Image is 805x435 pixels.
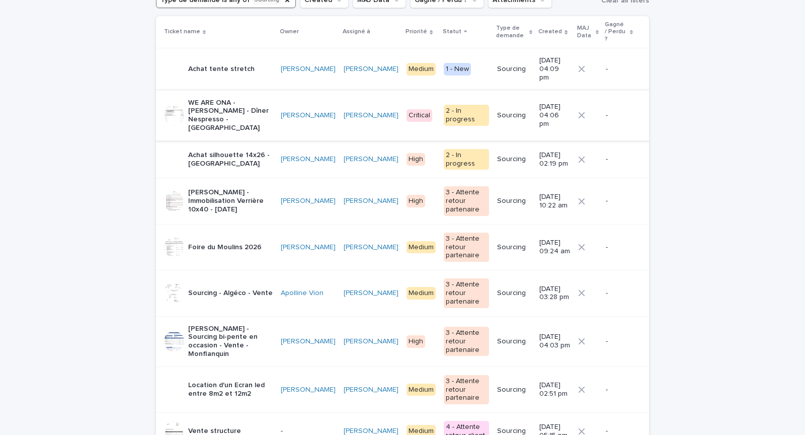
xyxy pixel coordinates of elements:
[444,105,489,126] div: 2 - In progress
[606,155,633,164] p: -
[539,333,570,350] p: [DATE] 04:03 pm
[156,316,649,367] tr: [PERSON_NAME] - Sourcing bi-pente en occasion - Vente - Monflanquin[PERSON_NAME] [PERSON_NAME] Hi...
[606,111,633,120] p: -
[407,109,432,122] div: Critical
[497,243,532,252] p: Sourcing
[444,375,489,404] div: 3 - Attente retour partenaire
[606,243,633,252] p: -
[606,65,633,74] p: -
[188,243,262,252] p: Foire du Moulins 2026
[156,140,649,178] tr: Achat silhouette 14x26 - [GEOGRAPHIC_DATA][PERSON_NAME] [PERSON_NAME] High2 - In progressSourcing...
[406,26,427,37] p: Priorité
[344,386,398,394] a: [PERSON_NAME]
[281,111,336,120] a: [PERSON_NAME]
[281,386,336,394] a: [PERSON_NAME]
[606,197,633,205] p: -
[539,151,570,168] p: [DATE] 02:19 pm
[407,287,436,300] div: Medium
[497,65,532,74] p: Sourcing
[344,337,398,346] a: [PERSON_NAME]
[539,239,570,256] p: [DATE] 09:24 am
[281,337,336,346] a: [PERSON_NAME]
[407,335,425,348] div: High
[344,111,398,120] a: [PERSON_NAME]
[539,381,570,398] p: [DATE] 02:51 pm
[539,285,570,302] p: [DATE] 03:28 pm
[344,289,398,298] a: [PERSON_NAME]
[444,278,489,308] div: 3 - Attente retour partenaire
[407,241,436,254] div: Medium
[188,289,273,298] p: Sourcing - Algéco - Vente
[444,63,471,76] div: 1 - New
[281,155,336,164] a: [PERSON_NAME]
[407,63,436,76] div: Medium
[606,289,633,298] p: -
[444,233,489,262] div: 3 - Attente retour partenaire
[497,197,532,205] p: Sourcing
[444,327,489,356] div: 3 - Attente retour partenaire
[156,90,649,140] tr: WE ARE ONA - [PERSON_NAME] - Dîner Nespresso - [GEOGRAPHIC_DATA][PERSON_NAME] [PERSON_NAME] Criti...
[539,103,570,128] p: [DATE] 04:06 pm
[497,386,532,394] p: Sourcing
[344,197,398,205] a: [PERSON_NAME]
[577,23,593,41] p: MAJ Data
[539,193,570,210] p: [DATE] 10:22 am
[606,337,633,346] p: -
[444,186,489,215] div: 3 - Attente retour partenaire
[156,178,649,224] tr: [PERSON_NAME] - Immobilisation Verrière 10x40 - [DATE][PERSON_NAME] [PERSON_NAME] High3 - Attente...
[188,325,273,358] p: [PERSON_NAME] - Sourcing bi-pente en occasion - Vente - Monflanquin
[407,153,425,166] div: High
[344,155,398,164] a: [PERSON_NAME]
[605,19,627,45] p: Gagné / Perdu ?
[281,243,336,252] a: [PERSON_NAME]
[188,151,273,168] p: Achat silhouette 14x26 - [GEOGRAPHIC_DATA]
[606,386,633,394] p: -
[496,23,527,41] p: Type de demande
[407,384,436,396] div: Medium
[343,26,370,37] p: Assigné à
[188,99,273,132] p: WE ARE ONA - [PERSON_NAME] - Dîner Nespresso - [GEOGRAPHIC_DATA]
[164,26,200,37] p: Ticket name
[281,289,324,298] a: Apolline Vion
[444,149,489,170] div: 2 - In progress
[156,367,649,412] tr: Location d'un Ecran led entre 8m2 et 12m2[PERSON_NAME] [PERSON_NAME] Medium3 - Attente retour par...
[156,48,649,90] tr: Achat tente stretch[PERSON_NAME] [PERSON_NAME] Medium1 - NewSourcing[DATE] 04:09 pm-
[280,26,299,37] p: Owner
[188,65,255,74] p: Achat tente stretch
[539,56,570,82] p: [DATE] 04:09 pm
[344,65,398,74] a: [PERSON_NAME]
[443,26,461,37] p: Statut
[497,111,532,120] p: Sourcing
[538,26,562,37] p: Created
[188,188,273,213] p: [PERSON_NAME] - Immobilisation Verrière 10x40 - [DATE]
[497,155,532,164] p: Sourcing
[156,224,649,270] tr: Foire du Moulins 2026[PERSON_NAME] [PERSON_NAME] Medium3 - Attente retour partenaireSourcing[DATE...
[344,243,398,252] a: [PERSON_NAME]
[156,270,649,316] tr: Sourcing - Algéco - VenteApolline Vion [PERSON_NAME] Medium3 - Attente retour partenaireSourcing[...
[407,195,425,207] div: High
[497,289,532,298] p: Sourcing
[188,381,273,398] p: Location d'un Ecran led entre 8m2 et 12m2
[281,197,336,205] a: [PERSON_NAME]
[497,337,532,346] p: Sourcing
[281,65,336,74] a: [PERSON_NAME]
